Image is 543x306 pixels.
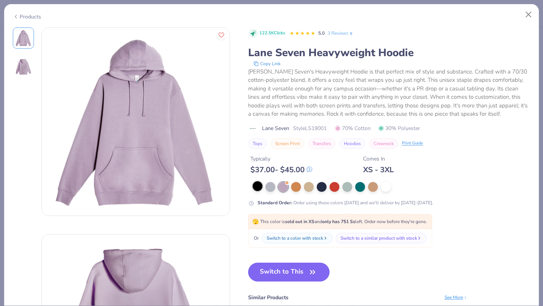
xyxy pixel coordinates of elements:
button: Switch to This [248,263,330,282]
button: Switch to a similar product with stock [336,233,426,243]
button: copy to clipboard [251,60,283,67]
div: XS - 3XL [363,165,394,174]
div: $ 37.00 - $ 45.00 [250,165,312,174]
div: Lane Seven Heavyweight Hoodie [248,46,531,60]
strong: Standard Order : [258,200,292,206]
button: Hoodies [339,138,365,149]
span: 🫣 [252,218,259,225]
button: Tops [248,138,267,149]
button: Screen Print [271,138,304,149]
div: Switch to a color with stock [267,235,323,242]
span: 5.0 [318,30,325,36]
span: This color is and left. Order now before they're gone. [252,219,427,225]
div: Typically [250,155,312,163]
div: Switch to a similar product with stock [341,235,417,242]
img: brand logo [248,125,258,132]
button: Close [522,8,536,22]
div: Order using these colors [DATE] and we'll deliver by [DATE]-[DATE]. [258,199,433,206]
button: Crewneck [369,138,398,149]
span: 30% Polyester [378,124,420,132]
span: 70% Cotton [335,124,371,132]
button: Switch to a color with stock [262,233,333,243]
button: Like [216,30,226,40]
img: Back [14,58,32,76]
div: Similar Products [248,294,288,301]
button: Transfers [308,138,336,149]
div: 5.0 Stars [290,28,315,40]
div: Print Guide [402,140,423,147]
span: Lane Seven [262,124,289,132]
div: Comes In [363,155,394,163]
img: Front [42,28,230,216]
img: Front [14,29,32,47]
div: See More [445,294,468,301]
span: Style LS19001 [293,124,327,132]
span: Or [252,235,259,242]
span: 122.5K Clicks [259,30,285,37]
div: Products [13,13,41,21]
strong: only has 751 Ss [322,219,355,225]
div: [PERSON_NAME] Seven's Heavyweight Hoodie is that perfect mix of style and substance. Crafted with... [248,67,531,118]
strong: sold out in XS [285,219,314,225]
a: 3 Reviews [328,30,354,37]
